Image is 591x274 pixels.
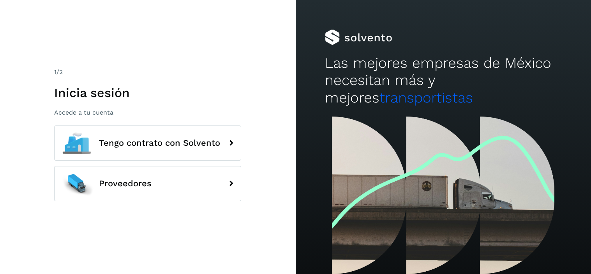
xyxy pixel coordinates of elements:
[54,85,241,100] h1: Inicia sesión
[99,138,220,148] span: Tengo contrato con Solvento
[54,126,241,161] button: Tengo contrato con Solvento
[54,68,56,76] span: 1
[325,55,561,106] h2: Las mejores empresas de México necesitan más y mejores
[54,166,241,201] button: Proveedores
[54,67,241,77] div: /2
[54,109,241,116] p: Accede a tu cuenta
[99,179,152,188] span: Proveedores
[379,89,473,106] span: transportistas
